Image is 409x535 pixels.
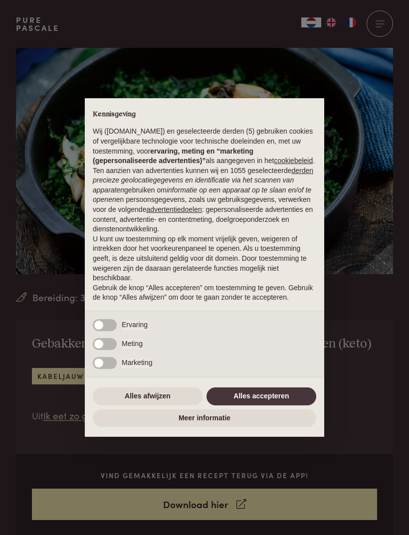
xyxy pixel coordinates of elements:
[93,409,316,427] button: Meer informatie
[93,147,253,165] strong: ervaring, meting en “marketing (gepersonaliseerde advertenties)”
[93,166,316,234] p: Ten aanzien van advertenties kunnen wij en 1055 geselecteerde gebruiken om en persoonsgegevens, z...
[93,387,203,405] button: Alles afwijzen
[122,320,148,330] span: Ervaring
[93,127,316,166] p: Wij ([DOMAIN_NAME]) en geselecteerde derden (5) gebruiken cookies of vergelijkbare technologie vo...
[93,234,316,283] p: U kunt uw toestemming op elk moment vrijelijk geven, weigeren of intrekken door het voorkeurenpan...
[206,387,316,405] button: Alles accepteren
[93,186,311,204] em: informatie op een apparaat op te slaan en/of te openen
[93,283,316,303] p: Gebruik de knop “Alles accepteren” om toestemming te geven. Gebruik de knop “Alles afwijzen” om d...
[146,205,202,215] button: advertentiedoelen
[122,339,143,349] span: Meting
[122,358,152,368] span: Marketing
[93,110,316,119] h2: Kennisgeving
[274,157,313,165] a: cookiebeleid
[292,166,314,176] button: derden
[93,176,294,194] em: precieze geolocatiegegevens en identificatie via het scannen van apparaten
